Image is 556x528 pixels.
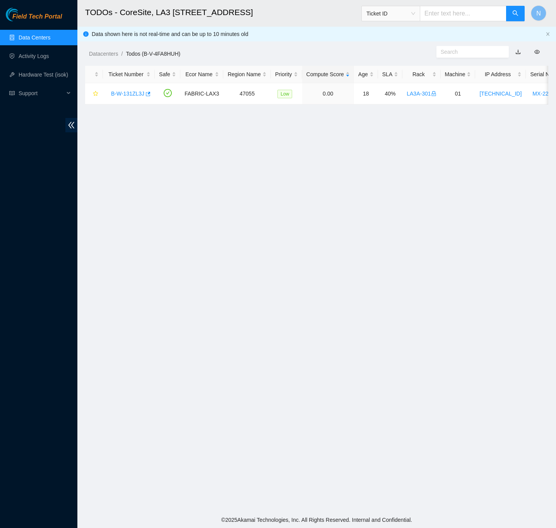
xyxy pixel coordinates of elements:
a: Akamai TechnologiesField Tech Portal [6,14,62,24]
td: 40% [378,83,402,104]
input: Search [441,48,498,56]
td: 01 [441,83,476,104]
span: read [9,91,15,96]
span: Ticket ID [366,8,415,19]
span: N [536,9,541,18]
span: search [512,10,518,17]
a: download [515,49,521,55]
span: Support [19,85,64,101]
a: Activity Logs [19,53,49,59]
td: 0.00 [302,83,354,104]
input: Enter text here... [420,6,506,21]
button: download [510,46,527,58]
td: 47055 [223,83,271,104]
button: star [89,87,99,100]
a: [TECHNICAL_ID] [479,91,522,97]
span: check-circle [164,89,172,97]
button: N [531,5,546,21]
a: Todos (B-V-4FA8HUH) [126,51,180,57]
span: star [93,91,98,97]
button: close [546,32,550,37]
span: Field Tech Portal [12,13,62,21]
td: 18 [354,83,378,104]
span: eye [534,49,540,55]
a: Hardware Test (isok) [19,72,68,78]
img: Akamai Technologies [6,8,39,21]
span: / [121,51,123,57]
a: Data Centers [19,34,50,41]
span: Low [277,90,292,98]
button: search [506,6,525,21]
span: lock [431,91,436,96]
a: Datacenters [89,51,118,57]
footer: © 2025 Akamai Technologies, Inc. All Rights Reserved. Internal and Confidential. [77,512,556,528]
span: close [546,32,550,36]
a: LA3A-301lock [407,91,436,97]
span: double-left [65,118,77,132]
td: FABRIC-LAX3 [180,83,223,104]
a: B-W-131ZL3J [111,91,144,97]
